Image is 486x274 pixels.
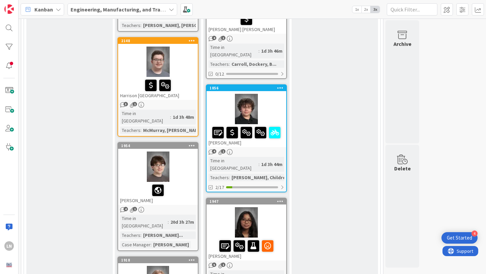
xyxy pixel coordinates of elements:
b: Engineering, Manufacturing, and Transportation [71,6,190,13]
div: [PERSON_NAME] [118,182,198,205]
span: 1 [133,207,137,211]
div: 1947 [207,198,286,204]
div: Case Manager [120,241,151,248]
div: 1d 3h 46m [260,47,284,55]
div: [PERSON_NAME], [PERSON_NAME], We... [141,22,232,29]
span: Kanban [34,5,53,13]
span: : [170,113,171,121]
div: 1954 [118,143,198,149]
div: 1d 3h 44m [260,161,284,168]
span: : [168,218,169,226]
span: 1 [221,263,225,267]
div: 1d 3h 48m [171,113,196,121]
div: 20d 3h 27m [169,218,196,226]
div: 2148 [121,38,198,43]
div: Open Get Started checklist, remaining modules: 4 [441,232,478,244]
div: LN [4,241,14,251]
span: : [151,241,152,248]
span: 5 [212,263,216,267]
span: 3 [124,102,128,106]
div: Time in [GEOGRAPHIC_DATA] [120,215,168,229]
div: [PERSON_NAME], Childress, ... [230,174,298,181]
div: [PERSON_NAME]... [141,231,185,239]
img: avatar [4,260,14,270]
span: 1 [221,149,225,154]
span: 1 [221,36,225,40]
div: 2148Harrison [GEOGRAPHIC_DATA] [118,38,198,100]
div: 1856 [207,85,286,91]
div: Teachers [209,174,229,181]
div: McMurray, [PERSON_NAME], L... [141,127,213,134]
div: 1918 [121,258,198,263]
div: Teachers [120,231,140,239]
div: [PERSON_NAME] [PERSON_NAME] [207,11,286,34]
span: 4 [124,207,128,211]
div: Get Started [447,235,472,241]
div: 1856[PERSON_NAME] [207,85,286,147]
span: Support [14,1,31,9]
div: 1954[PERSON_NAME] [118,143,198,205]
div: 1947[PERSON_NAME] [207,198,286,261]
div: 1947 [210,199,286,204]
div: Time in [GEOGRAPHIC_DATA] [209,44,259,58]
span: : [229,60,230,68]
span: : [259,161,260,168]
div: Harrison [GEOGRAPHIC_DATA] [118,77,198,100]
div: Teachers [120,22,140,29]
span: 4 [212,36,216,40]
a: 1856[PERSON_NAME]Time in [GEOGRAPHIC_DATA]:1d 3h 44mTeachers:[PERSON_NAME], Childress, ...2/17 [206,84,287,192]
a: 2148Harrison [GEOGRAPHIC_DATA]Time in [GEOGRAPHIC_DATA]:1d 3h 48mTeachers:McMurray, [PERSON_NAME]... [117,37,198,137]
div: Carroll, Dockery, B... [230,60,278,68]
div: 1856 [210,86,286,90]
span: 3x [371,6,380,13]
a: 1954[PERSON_NAME]Time in [GEOGRAPHIC_DATA]:20d 3h 27mTeachers:[PERSON_NAME]...Case Manager:[PERSO... [117,142,198,251]
div: Delete [394,164,411,172]
input: Quick Filter... [387,3,437,16]
span: : [140,22,141,29]
div: 1954 [121,143,198,148]
img: Visit kanbanzone.com [4,4,14,14]
span: : [140,127,141,134]
div: [PERSON_NAME] [207,238,286,261]
div: 1918 [118,257,198,263]
span: : [259,47,260,55]
span: 4 [212,149,216,154]
div: Teachers [209,60,229,68]
span: 1 [133,102,137,106]
span: : [229,174,230,181]
div: [PERSON_NAME] [152,241,191,248]
div: Time in [GEOGRAPHIC_DATA] [209,157,259,172]
span: 2/17 [215,184,224,191]
div: Archive [394,40,411,48]
div: Time in [GEOGRAPHIC_DATA] [120,110,170,125]
div: [PERSON_NAME] [207,124,286,147]
div: 2148 [118,38,198,44]
span: 0/12 [215,71,224,78]
span: 2x [361,6,371,13]
div: Teachers [120,127,140,134]
div: 4 [471,230,478,237]
span: : [140,231,141,239]
span: 1x [352,6,361,13]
